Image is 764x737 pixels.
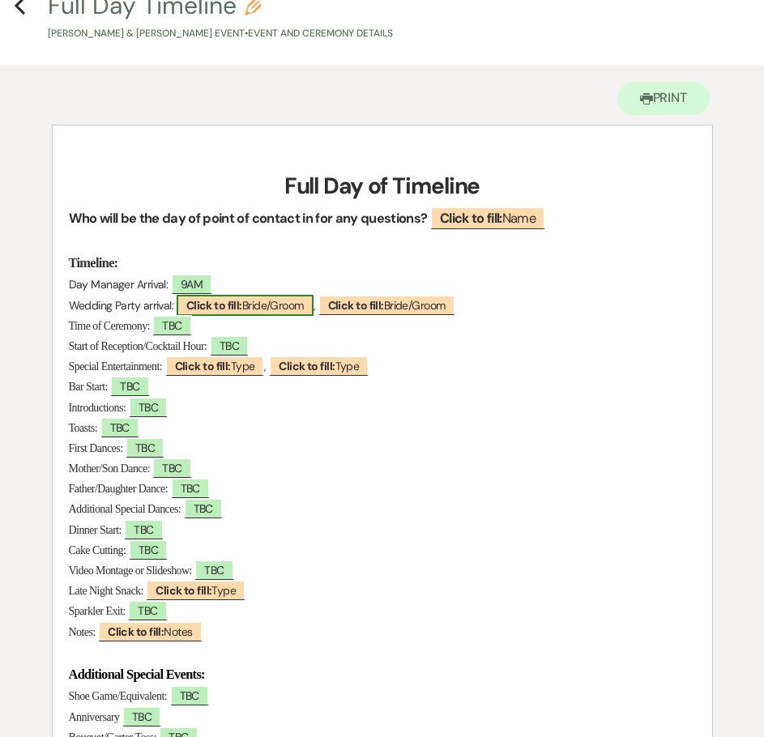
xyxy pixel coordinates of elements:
span: Video Montage or Slideshow: [69,564,192,577]
button: Print [617,82,711,115]
span: Mother/Son Dance: [69,462,151,475]
span: Type [146,580,245,600]
span: Toasts: [69,422,98,434]
span: TBC [100,417,139,437]
span: 9AM [171,274,212,294]
span: TBC [124,519,163,539]
strong: Additional Special Events: [69,667,205,682]
p: , [69,356,696,377]
span: TBC [210,335,249,356]
span: TBC [129,539,168,560]
span: TBC [170,685,209,705]
span: Introductions: [69,402,126,414]
span: Father/Daughter Dance: [69,483,169,495]
span: Bride/Groom [318,295,455,315]
span: Notes: [69,626,96,638]
span: Additional Special Dances: [69,503,181,515]
b: Click to fill: [156,583,211,598]
span: TBC [129,397,168,417]
b: Click to fill: [440,210,502,227]
span: Dinner Start: [69,524,122,536]
span: TBC [194,560,233,580]
p: Wedding Party arrival: , [69,296,696,316]
span: Sparkler Exit: [69,605,126,617]
b: Click to fill: [186,298,242,313]
span: Bride/Groom [177,295,314,316]
span: TBC [122,706,161,726]
b: Click to fill: [328,298,384,313]
span: Time of Ceremony: [69,320,150,332]
span: Anniversary [69,711,120,723]
span: First Dances: [69,442,123,454]
b: Click to fill: [279,359,335,373]
strong: Who will be the day of point of contact in for any questions? [69,210,428,227]
span: Special Entertainment: [69,360,163,373]
span: Type [165,356,265,376]
span: TBC [171,478,210,498]
span: TBC [128,600,167,620]
span: Name [430,207,545,229]
b: Click to fill: [175,359,231,373]
span: Cake Cutting: [69,544,126,556]
span: TBC [126,437,164,458]
strong: Full Day of Timeline [284,171,480,201]
strong: Timeline: [69,255,118,271]
p: [PERSON_NAME] & [PERSON_NAME] Event • Event and Ceremony Details [48,26,393,41]
span: Start of Reception/Cocktail Hour: [69,340,207,352]
span: TBC [152,315,191,335]
span: Bar Start: [69,381,108,393]
span: Late Night Snack: [69,585,143,597]
span: Notes [98,621,202,641]
span: Type [269,356,369,376]
span: TBC [110,376,149,396]
span: TBC [152,458,191,478]
p: Day Manager Arrival: [69,275,696,295]
span: TBC [184,498,223,518]
span: Shoe Game/Equivalent: [69,690,168,702]
b: Click to fill: [108,624,164,639]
